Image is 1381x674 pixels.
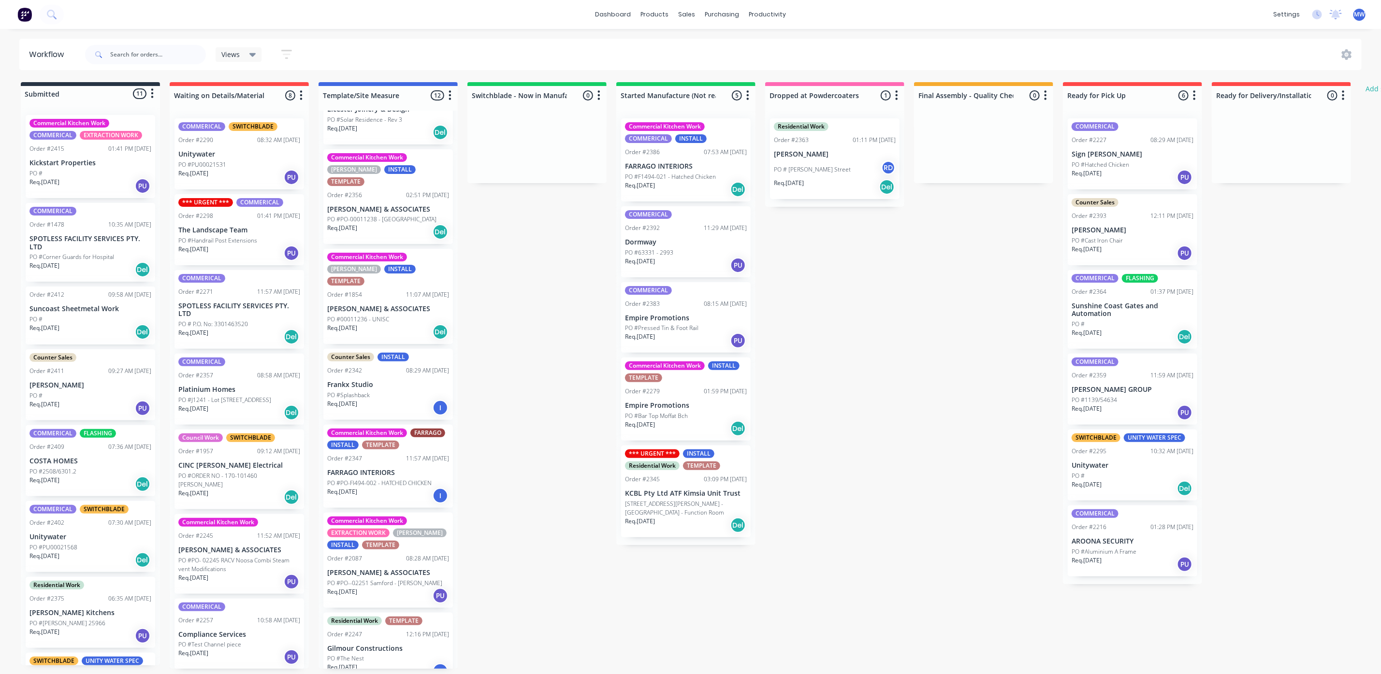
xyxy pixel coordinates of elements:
div: 10:58 AM [DATE] [257,616,300,625]
div: 02:51 PM [DATE] [406,191,449,200]
p: Empire Promotions [625,402,747,410]
div: FARRAGO [410,429,445,437]
div: Del [879,179,895,195]
div: *** URGENT ***COMMERICALOrder #229801:41 PM [DATE]The Landscape TeamPO #Handrail Post ExtensionsR... [174,194,304,265]
p: PO #63331 - 2993 [625,248,673,257]
p: Req. [DATE] [29,552,59,560]
div: PU [284,245,299,261]
div: FLASHING [80,429,116,438]
div: Del [284,489,299,505]
p: Req. [DATE] [625,420,655,429]
div: 08:58 AM [DATE] [257,371,300,380]
div: Order #2412 [29,290,64,299]
div: TEMPLATE [385,617,422,625]
p: PO #1139/54634 [1072,396,1117,404]
div: COMMERICAL [29,207,76,215]
p: PO #Hatched Chicken [1072,160,1129,169]
div: PU [135,628,150,644]
img: Factory [17,7,32,22]
div: 01:59 PM [DATE] [704,387,747,396]
p: PO #00011236 - UNISC [327,315,389,324]
p: PO #Test Channel piece [178,640,241,649]
div: Commercial Kitchen Work [327,153,407,162]
div: Order #2227 [1072,136,1106,144]
p: Dormway [625,238,747,246]
div: TEMPLATE [327,177,364,186]
div: Del [284,405,299,420]
p: Req. [DATE] [1072,245,1102,254]
div: Commercial Kitchen Work [327,253,407,261]
p: Empire Promotions [625,314,747,322]
div: Commercial Kitchen Work [327,516,407,525]
p: [PERSON_NAME] & ASSOCIATES [327,305,449,313]
div: COMMERICALOrder #227111:57 AM [DATE]SPOTLESS FACILITY SERVICES PTY. LTDPO # P.O. No: 3301463520Re... [174,270,304,349]
div: 01:11 PM [DATE] [853,136,896,144]
div: 01:28 PM [DATE] [1150,523,1193,531]
div: Del [284,329,299,344]
div: Del [1177,481,1192,496]
div: Commercial Kitchen Work [625,361,705,370]
div: Order #2216 [1072,523,1106,531]
p: Req. [DATE] [29,261,59,270]
p: Req. [DATE] [327,663,357,672]
p: AROONA SECURITY [1072,537,1193,545]
div: COMMERICAL [29,429,76,438]
div: 08:28 AM [DATE] [406,554,449,563]
div: Order #2347 [327,454,362,463]
div: 01:41 PM [DATE] [257,212,300,220]
div: Council Work [178,433,223,442]
div: PU [284,170,299,185]
div: Commercial Kitchen Work[PERSON_NAME]INSTALLTEMPLATEOrder #235602:51 PM [DATE][PERSON_NAME] & ASSO... [323,149,453,244]
div: Order #2356 [327,191,362,200]
p: PO # P.O. No: 3301463520 [178,320,248,329]
p: Req. [DATE] [29,324,59,332]
div: Del [433,324,448,340]
p: Req. [DATE] [625,517,655,526]
div: INSTALL [683,449,714,458]
p: Req. [DATE] [178,489,208,498]
div: SWITCHBLADE [80,505,129,514]
div: purchasing [700,7,744,22]
p: Frankx Studio [327,381,449,389]
div: Commercial Kitchen Work [625,122,705,131]
p: Unitywater [29,533,151,541]
p: Gilmour Constructions [327,645,449,653]
p: PO #PO-00011238 - [GEOGRAPHIC_DATA] [327,215,436,224]
div: 08:29 AM [DATE] [1150,136,1193,144]
div: Commercial Kitchen Work [29,119,109,128]
div: Commercial Kitchen WorkINSTALLTEMPLATEOrder #227901:59 PM [DATE]Empire PromotionsPO #Bar Top Moff... [621,358,751,441]
div: 11:52 AM [DATE] [257,531,300,540]
div: COMMERICALSWITCHBLADEOrder #240207:30 AM [DATE]UnitywaterPO #PU00021568Req.[DATE]Del [26,501,155,572]
p: Req. [DATE] [625,257,655,266]
div: COMMERICAL [178,602,225,611]
p: Platinium Homes [178,386,300,394]
div: 01:37 PM [DATE] [1150,287,1193,296]
div: 03:09 PM [DATE] [704,475,747,484]
p: Req. [DATE] [29,178,59,186]
div: INSTALL [327,541,359,549]
p: PO # [29,391,43,400]
p: PO #The Nest [327,654,364,663]
span: MW [1354,10,1365,19]
div: Residential Work [29,581,84,589]
div: 10:35 AM [DATE] [108,220,151,229]
div: COMMERICALFLASHINGOrder #240907:36 AM [DATE]COSTA HOMESPO #2508/6301.2Req.[DATE]Del [26,425,155,496]
p: Req. [DATE] [1072,480,1102,489]
div: Commercial Kitchen Work [327,429,407,437]
div: Order #2298 [178,212,213,220]
div: EXTRACTION WORK [80,131,142,140]
p: Req. [DATE] [29,628,59,636]
div: Order #2402 [29,518,64,527]
div: COMMERICAL [178,358,225,366]
div: 08:32 AM [DATE] [257,136,300,144]
div: Residential WorkOrder #237506:35 AM [DATE][PERSON_NAME] KitchensPO #[PERSON_NAME] 25966Req.[DATE]PU [26,577,155,648]
div: Counter Sales [29,353,76,362]
div: Commercial Kitchen WorkOrder #224511:52 AM [DATE][PERSON_NAME] & ASSOCIATESPO #PO- 02245 RACV Noo... [174,514,304,594]
div: INSTALL [384,165,416,174]
div: 11:07 AM [DATE] [406,290,449,299]
p: PO #Solar Residence - Rev 3 [327,115,402,124]
p: Req. [DATE] [29,400,59,409]
div: Order #2087 [327,554,362,563]
div: Council WorkSWITCHBLADEOrder #195709:12 AM [DATE]CINC [PERSON_NAME] ElectricalPO #ORDER NO - 170-... [174,430,304,509]
div: 11:57 AM [DATE] [406,454,449,463]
